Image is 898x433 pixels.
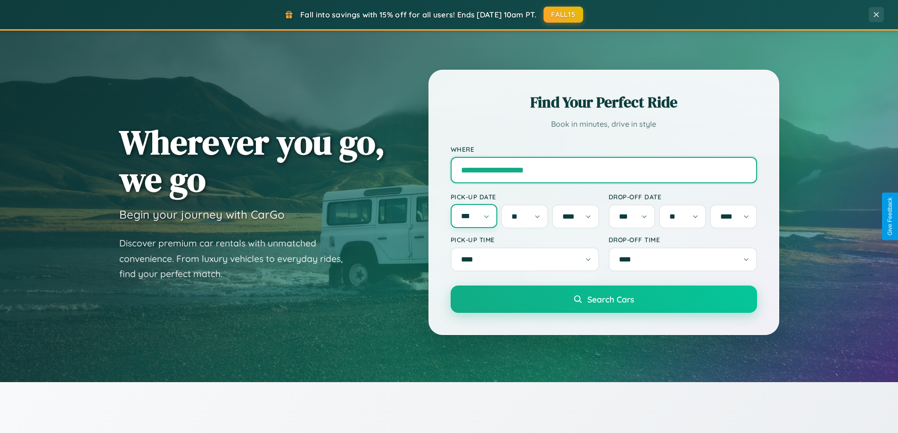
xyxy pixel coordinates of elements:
[887,197,893,236] div: Give Feedback
[544,7,583,23] button: FALL15
[609,236,757,244] label: Drop-off Time
[451,92,757,113] h2: Find Your Perfect Ride
[119,207,285,221] h3: Begin your journey with CarGo
[587,294,634,304] span: Search Cars
[119,123,385,198] h1: Wherever you go, we go
[451,193,599,201] label: Pick-up Date
[609,193,757,201] label: Drop-off Date
[451,117,757,131] p: Book in minutes, drive in style
[119,236,355,282] p: Discover premium car rentals with unmatched convenience. From luxury vehicles to everyday rides, ...
[451,286,757,313] button: Search Cars
[451,145,757,153] label: Where
[300,10,536,19] span: Fall into savings with 15% off for all users! Ends [DATE] 10am PT.
[451,236,599,244] label: Pick-up Time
